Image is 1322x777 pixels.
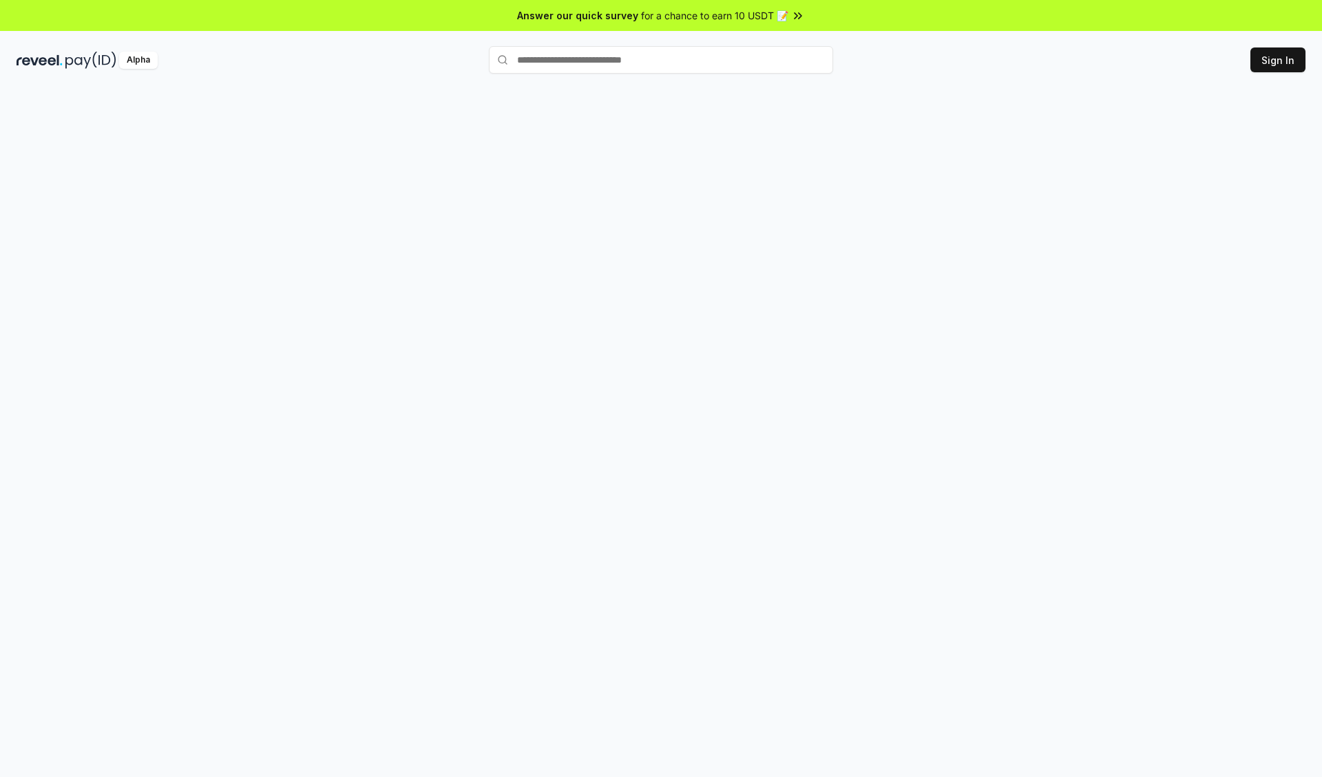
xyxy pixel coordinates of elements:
button: Sign In [1250,47,1305,72]
span: for a chance to earn 10 USDT 📝 [641,8,788,23]
img: reveel_dark [17,52,63,69]
div: Alpha [119,52,158,69]
img: pay_id [65,52,116,69]
span: Answer our quick survey [517,8,638,23]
